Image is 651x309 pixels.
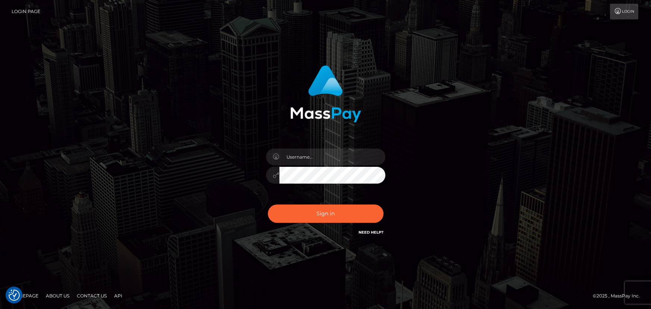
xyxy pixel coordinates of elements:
a: Login [610,4,638,19]
a: Login Page [12,4,40,19]
img: Revisit consent button [9,290,20,301]
a: Homepage [8,290,41,302]
div: © 2025 , MassPay Inc. [593,292,645,300]
a: About Us [43,290,72,302]
a: Contact Us [74,290,110,302]
img: MassPay Login [290,65,361,122]
button: Consent Preferences [9,290,20,301]
input: Username... [279,149,385,165]
button: Sign in [268,205,384,223]
a: API [111,290,125,302]
a: Need Help? [359,230,384,235]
